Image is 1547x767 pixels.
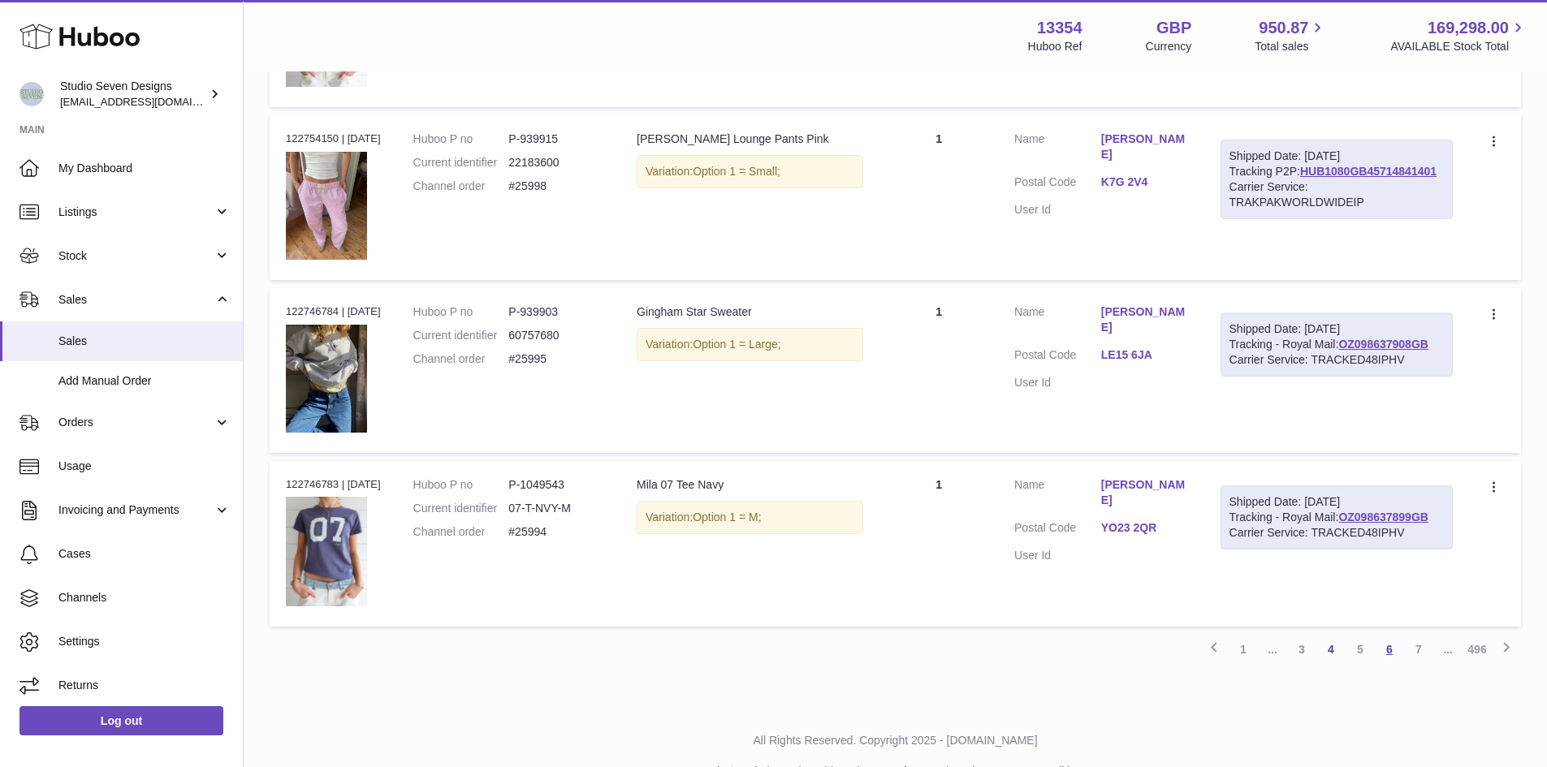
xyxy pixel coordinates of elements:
[58,459,231,474] span: Usage
[1229,635,1258,664] a: 1
[508,477,604,493] dd: P-1049543
[1101,477,1188,508] a: [PERSON_NAME]
[1258,635,1287,664] span: ...
[1014,520,1101,540] dt: Postal Code
[257,733,1534,748] p: All Rights Reserved. Copyright 2025 - [DOMAIN_NAME]
[1156,17,1191,39] strong: GBP
[58,248,214,264] span: Stock
[1255,17,1327,54] a: 950.87 Total sales
[1146,39,1192,54] div: Currency
[413,304,509,320] dt: Huboo P no
[508,328,604,343] dd: 60757680
[1014,202,1101,218] dt: User Id
[413,179,509,194] dt: Channel order
[1014,548,1101,563] dt: User Id
[286,152,367,260] img: pink.heic
[1229,494,1444,510] div: Shipped Date: [DATE]
[693,165,780,178] span: Option 1 = Small;
[1463,635,1492,664] a: 496
[413,524,509,540] dt: Channel order
[413,501,509,516] dt: Current identifier
[58,334,231,349] span: Sales
[60,79,206,110] div: Studio Seven Designs
[637,501,863,534] div: Variation:
[1287,635,1316,664] a: 3
[286,304,381,319] div: 122746784 | [DATE]
[879,288,998,453] td: 1
[58,678,231,693] span: Returns
[58,546,231,562] span: Cases
[60,95,239,108] span: [EMAIL_ADDRESS][DOMAIN_NAME]
[1101,520,1188,536] a: YO23 2QR
[1221,485,1453,549] div: Tracking - Royal Mail:
[413,351,509,367] dt: Channel order
[286,497,367,605] img: 20_5221a904-e34f-4aec-a80c-6f6851b4b79a.png
[1338,338,1428,351] a: OZ098637908GB
[508,155,604,170] dd: 22183600
[1229,525,1444,541] div: Carrier Service: TRACKED48IPHV
[1014,304,1101,339] dt: Name
[637,328,863,361] div: Variation:
[1338,511,1428,524] a: OZ098637899GB
[1014,347,1101,367] dt: Postal Code
[1390,39,1528,54] span: AVAILABLE Stock Total
[1101,304,1188,335] a: [PERSON_NAME]
[637,477,863,493] div: Mila 07 Tee Navy
[508,351,604,367] dd: #25995
[413,477,509,493] dt: Huboo P no
[1221,312,1453,377] div: Tracking - Royal Mail:
[1014,375,1101,390] dt: User Id
[637,131,863,147] div: [PERSON_NAME] Lounge Pants Pink
[637,304,863,320] div: Gingham Star Sweater
[58,161,231,176] span: My Dashboard
[58,634,231,649] span: Settings
[1014,477,1101,512] dt: Name
[1259,17,1308,39] span: 950.87
[1028,39,1082,54] div: Huboo Ref
[1014,175,1101,194] dt: Postal Code
[1221,140,1453,219] div: Tracking P2P:
[19,82,44,106] img: internalAdmin-13354@internal.huboo.com
[879,461,998,627] td: 1
[1346,635,1375,664] a: 5
[1300,165,1437,178] a: HUB1080GB45714841401
[1375,635,1404,664] a: 6
[508,304,604,320] dd: P-939903
[508,179,604,194] dd: #25998
[1229,179,1444,210] div: Carrier Service: TRAKPAKWORLDWIDEIP
[1390,17,1528,54] a: 169,298.00 AVAILABLE Stock Total
[286,325,367,433] img: 7839DEDC-29C1-41D6-9988-EF02878BCF3A.heic
[1229,352,1444,368] div: Carrier Service: TRACKED48IPHV
[58,205,214,220] span: Listings
[879,115,998,280] td: 1
[1037,17,1082,39] strong: 13354
[19,706,223,735] a: Log out
[413,328,509,343] dt: Current identifier
[1101,347,1188,363] a: LE15 6JA
[286,477,381,492] div: 122746783 | [DATE]
[286,131,381,146] div: 122754150 | [DATE]
[508,524,604,540] dd: #25994
[413,131,509,147] dt: Huboo P no
[58,373,231,389] span: Add Manual Order
[1428,17,1509,39] span: 169,298.00
[1101,131,1188,162] a: [PERSON_NAME]
[693,511,761,524] span: Option 1 = M;
[1433,635,1463,664] span: ...
[1229,149,1444,164] div: Shipped Date: [DATE]
[508,131,604,147] dd: P-939915
[1014,131,1101,166] dt: Name
[413,155,509,170] dt: Current identifier
[58,415,214,430] span: Orders
[58,502,214,518] span: Invoicing and Payments
[637,155,863,188] div: Variation:
[1316,635,1346,664] a: 4
[1255,39,1327,54] span: Total sales
[58,292,214,308] span: Sales
[1229,321,1444,337] div: Shipped Date: [DATE]
[693,338,781,351] span: Option 1 = Large;
[1404,635,1433,664] a: 7
[58,590,231,605] span: Channels
[1101,175,1188,190] a: K7G 2V4
[508,501,604,516] dd: 07-T-NVY-M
